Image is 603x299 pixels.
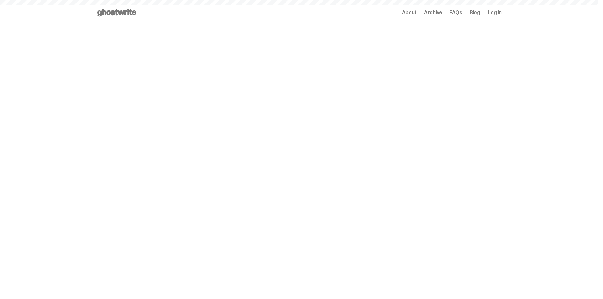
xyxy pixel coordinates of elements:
[402,10,417,15] a: About
[488,10,502,15] a: Log in
[449,10,462,15] a: FAQs
[470,10,480,15] a: Blog
[424,10,442,15] a: Archive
